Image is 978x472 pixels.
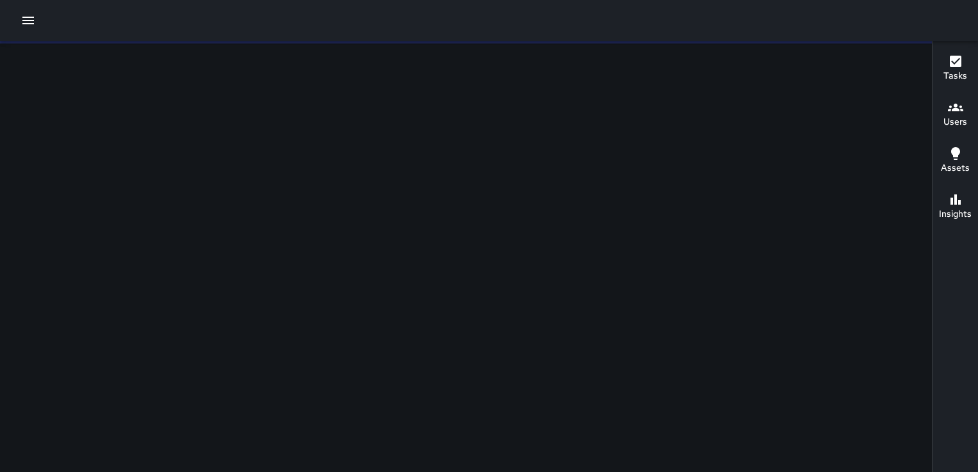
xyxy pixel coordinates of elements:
[933,138,978,184] button: Assets
[939,207,972,221] h6: Insights
[941,161,970,175] h6: Assets
[933,184,978,230] button: Insights
[943,69,967,83] h6: Tasks
[933,92,978,138] button: Users
[943,115,967,129] h6: Users
[933,46,978,92] button: Tasks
